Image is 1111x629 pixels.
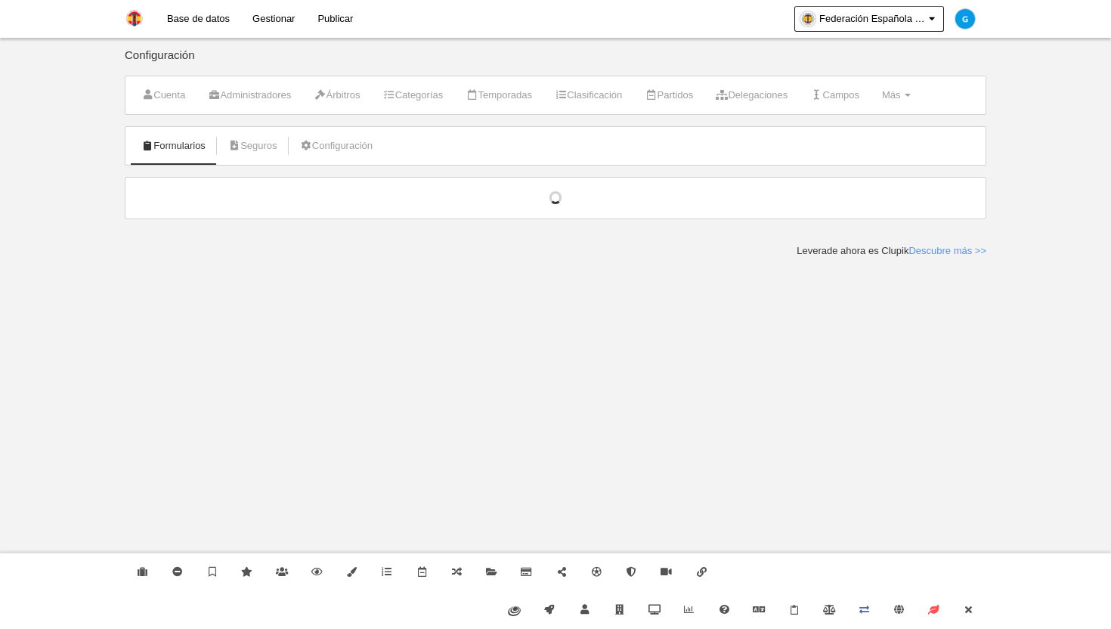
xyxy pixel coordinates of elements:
[200,84,299,107] a: Administradores
[125,9,144,27] img: Federación Española de Croquet
[374,84,451,107] a: Categorías
[141,191,970,205] div: Cargando
[802,84,868,107] a: Campos
[707,84,796,107] a: Delegaciones
[800,11,815,26] img: OaHIuTAKfEDa.30x30.jpg
[882,89,901,101] span: Más
[305,84,368,107] a: Árbitros
[955,9,975,29] img: c2l6ZT0zMHgzMCZmcz05JnRleHQ9RyZiZz0wMzliZTU%3D.png
[457,84,540,107] a: Temporadas
[908,245,986,256] a: Descubre más >>
[125,49,986,76] div: Configuración
[819,11,925,26] span: Federación Española de Croquet
[546,84,630,107] a: Clasificación
[133,135,214,157] a: Formularios
[874,84,919,107] a: Más
[508,606,521,616] img: fiware.svg
[292,135,381,157] a: Configuración
[220,135,286,157] a: Seguros
[794,6,944,32] a: Federación Española de Croquet
[133,84,193,107] a: Cuenta
[797,244,986,258] div: Leverade ahora es Clupik
[636,84,701,107] a: Partidos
